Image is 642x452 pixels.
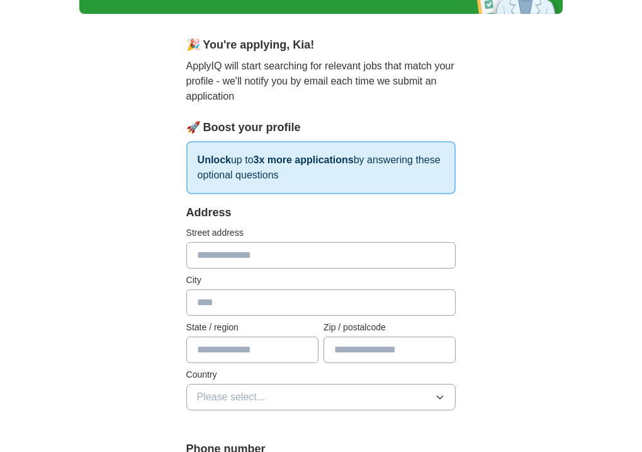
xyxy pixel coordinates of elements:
div: Address [186,204,456,221]
div: 🚀 Boost your profile [186,119,456,136]
label: Country [186,368,456,381]
label: State / region [186,321,318,334]
strong: Unlock [198,154,231,165]
p: up to by answering these optional questions [186,141,456,194]
strong: 3x more applications [254,154,354,165]
label: City [186,274,456,287]
button: Please select... [186,384,456,410]
span: Please select... [197,390,266,405]
p: ApplyIQ will start searching for relevant jobs that match your profile - we'll notify you by emai... [186,59,456,104]
div: 🎉 You're applying , Kia ! [186,37,456,54]
label: Street address [186,226,456,240]
label: Zip / postalcode [324,321,456,334]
